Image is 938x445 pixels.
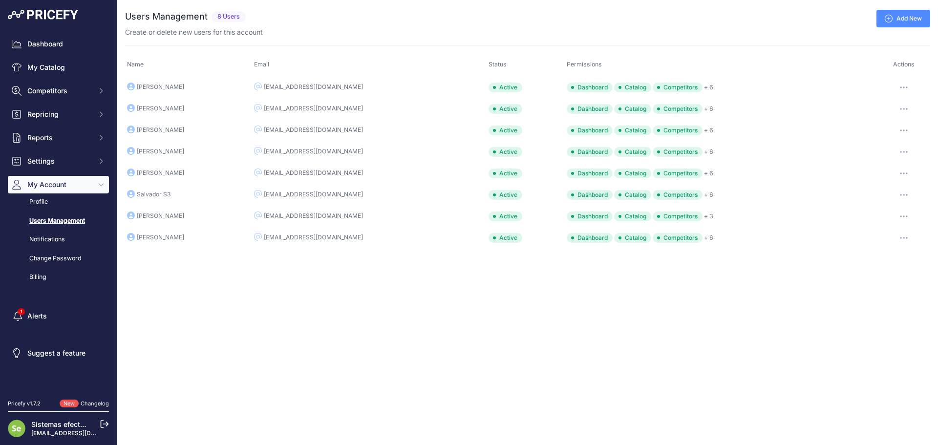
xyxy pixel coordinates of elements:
[567,190,613,200] span: Dashboard
[614,104,651,114] span: Catalog
[489,126,522,135] div: Active
[137,83,184,91] div: [PERSON_NAME]
[653,233,703,243] span: Competitors
[489,190,522,200] div: Active
[31,420,96,428] a: Sistemas efectoLed
[27,156,91,166] span: Settings
[614,126,651,135] span: Catalog
[264,148,363,155] div: [EMAIL_ADDRESS][DOMAIN_NAME]
[60,400,79,408] span: New
[8,400,41,408] div: Pricefy v1.7.2
[567,147,613,157] span: Dashboard
[137,126,184,134] div: [PERSON_NAME]
[27,180,91,190] span: My Account
[567,233,613,243] span: Dashboard
[653,126,703,135] span: Competitors
[614,169,651,178] span: Catalog
[489,83,522,92] div: Active
[8,106,109,123] button: Repricing
[567,126,613,135] span: Dashboard
[8,152,109,170] button: Settings
[567,169,613,178] span: Dashboard
[264,212,363,220] div: [EMAIL_ADDRESS][DOMAIN_NAME]
[254,61,269,68] span: Email
[704,191,713,198] a: + 6
[653,83,703,92] span: Competitors
[137,233,184,241] div: [PERSON_NAME]
[567,212,613,221] span: Dashboard
[8,269,109,286] a: Billing
[614,147,651,157] span: Catalog
[489,212,522,221] div: Active
[8,344,109,362] a: Suggest a feature
[653,212,703,221] span: Competitors
[8,212,109,230] a: Users Management
[264,126,363,134] div: [EMAIL_ADDRESS][DOMAIN_NAME]
[137,148,184,155] div: [PERSON_NAME]
[8,35,109,388] nav: Sidebar
[264,191,363,198] div: [EMAIL_ADDRESS][DOMAIN_NAME]
[8,129,109,147] button: Reports
[125,27,263,37] p: Create or delete new users for this account
[137,212,184,220] div: [PERSON_NAME]
[264,105,363,112] div: [EMAIL_ADDRESS][DOMAIN_NAME]
[31,429,133,437] a: [EMAIL_ADDRESS][DOMAIN_NAME]
[653,104,703,114] span: Competitors
[137,191,171,198] div: Salvador S3
[893,61,915,68] span: Actions
[8,176,109,193] button: My Account
[653,147,703,157] span: Competitors
[704,105,713,112] a: + 6
[489,147,522,157] div: Active
[567,104,613,114] span: Dashboard
[653,169,703,178] span: Competitors
[567,83,613,92] span: Dashboard
[127,61,144,68] span: Name
[489,233,522,243] div: Active
[704,148,713,155] a: + 6
[137,169,184,177] div: [PERSON_NAME]
[264,233,363,241] div: [EMAIL_ADDRESS][DOMAIN_NAME]
[614,83,651,92] span: Catalog
[8,82,109,100] button: Competitors
[8,250,109,267] a: Change Password
[8,231,109,248] a: Notifications
[704,212,713,220] a: + 3
[489,104,522,114] div: Active
[125,10,208,23] h2: Users Management
[704,170,713,177] a: + 6
[212,11,246,22] span: 8 Users
[27,109,91,119] span: Repricing
[704,234,713,241] a: + 6
[81,400,109,407] a: Changelog
[614,212,651,221] span: Catalog
[876,10,930,27] a: Add New
[264,169,363,177] div: [EMAIL_ADDRESS][DOMAIN_NAME]
[8,10,78,20] img: Pricefy Logo
[567,61,602,68] span: Permissions
[614,233,651,243] span: Catalog
[8,193,109,211] a: Profile
[27,133,91,143] span: Reports
[489,61,507,68] span: Status
[704,84,713,91] a: + 6
[264,83,363,91] div: [EMAIL_ADDRESS][DOMAIN_NAME]
[8,59,109,76] a: My Catalog
[137,105,184,112] div: [PERSON_NAME]
[8,307,109,325] a: Alerts
[489,169,522,178] div: Active
[8,35,109,53] a: Dashboard
[653,190,703,200] span: Competitors
[704,127,713,134] a: + 6
[27,86,91,96] span: Competitors
[614,190,651,200] span: Catalog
